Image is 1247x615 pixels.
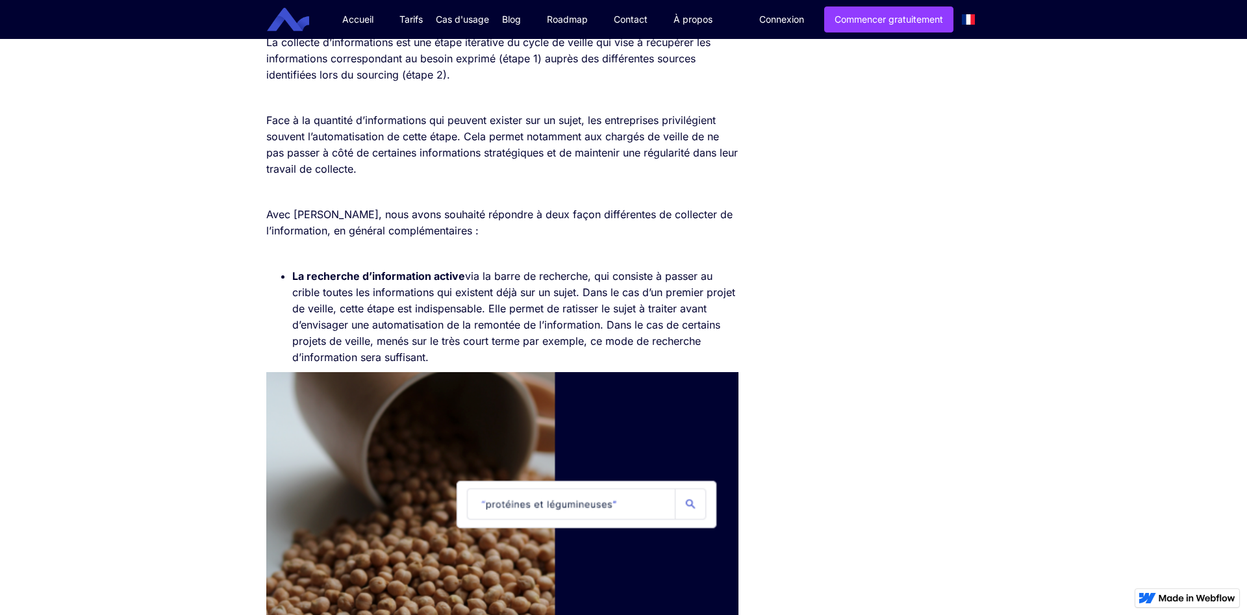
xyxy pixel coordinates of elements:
a: home [277,8,319,32]
a: Commencer gratuitement [824,6,953,32]
p: ‍ [266,184,738,200]
div: Cas d'usage [436,13,489,26]
li: via la barre de recherche, qui consiste à passer au crible toutes les informations qui existent d... [292,268,738,366]
p: La collecte d’informations est une étape itérative du cycle de veille qui vise à récupérer les in... [266,34,738,83]
p: Face à la quantité d’informations qui peuvent exister sur un sujet, les entreprises privilégient ... [266,112,738,177]
p: ‍ [266,90,738,106]
img: Made in Webflow [1159,594,1235,602]
strong: La recherche d’information active [292,270,465,282]
a: Connexion [749,7,814,32]
p: Avec [PERSON_NAME], nous avons souhaité répondre à deux façon différentes de collecter de l’infor... [266,207,738,239]
p: ‍ [266,245,738,262]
